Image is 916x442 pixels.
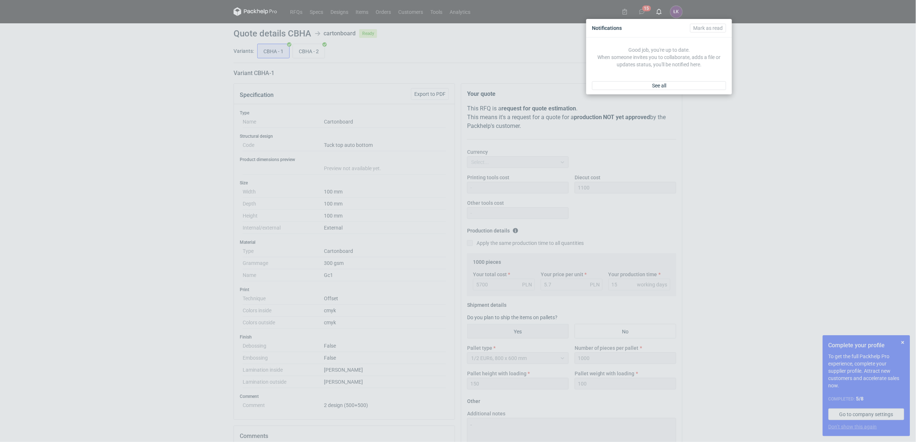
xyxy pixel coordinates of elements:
div: Notifications [589,22,729,34]
p: Good job, you're up to date. When someone invites you to collaborate, adds a file or updates stat... [595,46,723,68]
span: Mark as read [693,26,723,31]
span: See all [652,83,666,88]
a: See all [592,81,726,90]
button: Mark as read [690,24,726,32]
